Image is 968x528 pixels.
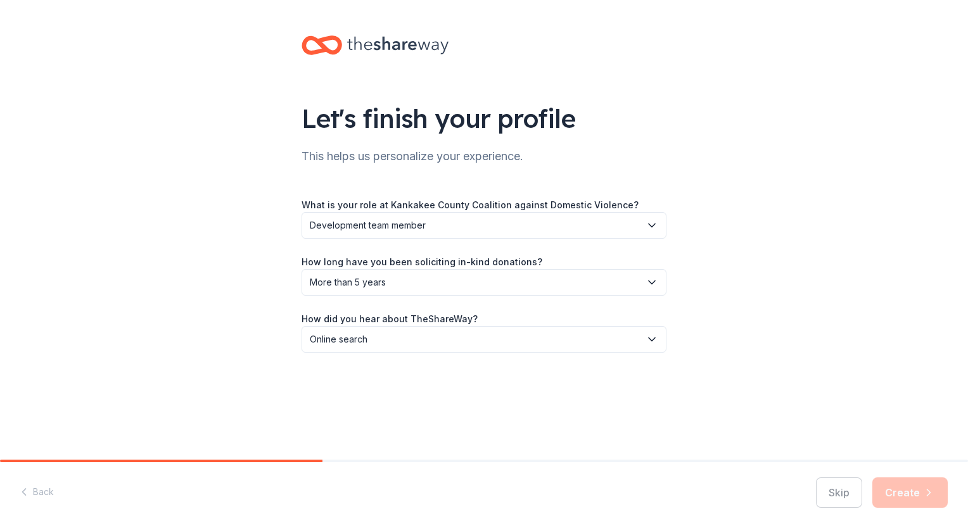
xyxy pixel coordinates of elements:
div: Let's finish your profile [302,101,666,136]
button: More than 5 years [302,269,666,296]
label: How long have you been soliciting in-kind donations? [302,256,542,268]
button: Development team member [302,212,666,239]
span: Online search [310,332,640,347]
span: More than 5 years [310,275,640,290]
button: Online search [302,326,666,353]
label: How did you hear about TheShareWay? [302,313,478,325]
label: What is your role at Kankakee County Coalition against Domestic Violence? [302,199,639,211]
div: This helps us personalize your experience. [302,146,666,167]
span: Development team member [310,218,640,233]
